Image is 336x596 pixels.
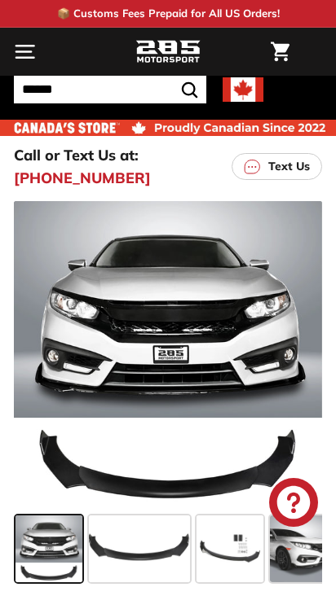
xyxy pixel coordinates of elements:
[264,478,323,531] inbox-online-store-chat: Shopify online store chat
[263,28,298,75] a: Cart
[232,153,322,180] a: Text Us
[14,167,151,189] a: [PHONE_NUMBER]
[14,144,139,166] p: Call or Text Us at:
[14,76,206,103] input: Search
[135,38,201,66] img: Logo_285_Motorsport_areodynamics_components
[268,158,310,175] p: Text Us
[57,6,280,22] p: 📦 Customs Fees Prepaid for All US Orders!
